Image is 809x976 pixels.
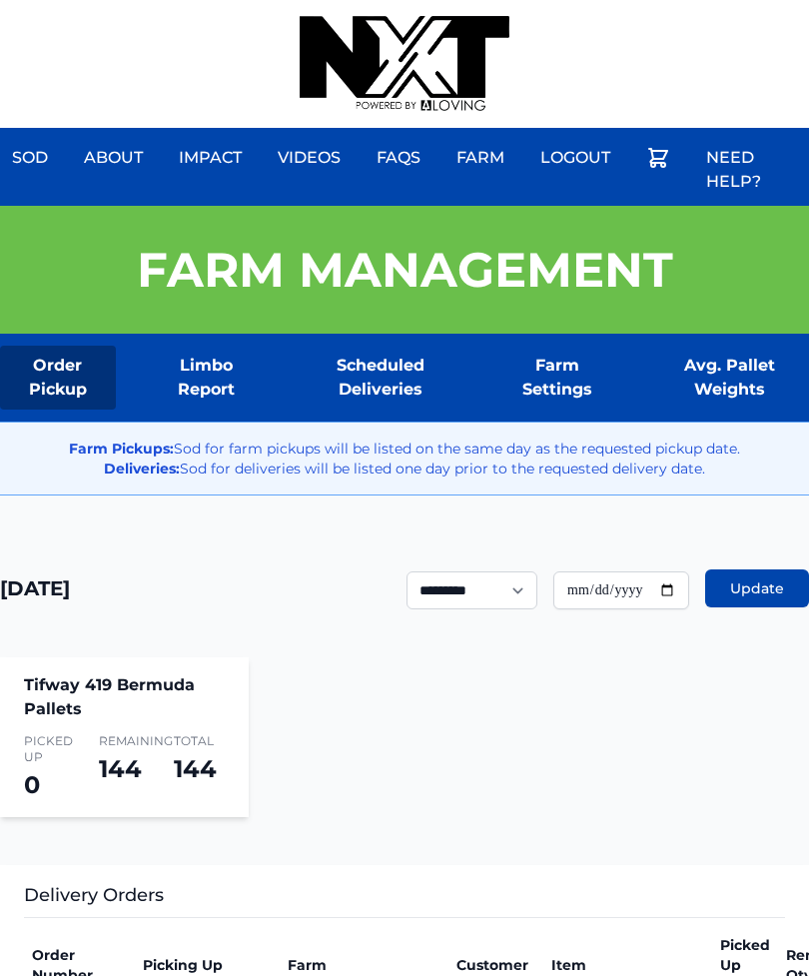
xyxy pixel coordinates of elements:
strong: Farm Pickups: [69,440,174,458]
a: FAQs [365,134,432,182]
a: Farm Settings [496,346,617,410]
h3: Delivery Orders [24,881,785,918]
a: Limbo Report [148,346,266,410]
a: Scheduled Deliveries [297,346,464,410]
a: About [72,134,155,182]
button: Update [705,569,809,607]
span: Total [174,733,225,749]
a: Videos [266,134,353,182]
a: Need Help? [694,134,809,206]
h1: Farm Management [137,246,673,294]
span: 144 [99,754,142,783]
a: Logout [528,134,622,182]
h4: Tifway 419 Bermuda Pallets [24,673,225,721]
span: Picked Up [24,733,75,765]
span: 0 [24,770,40,799]
span: 144 [174,754,217,783]
a: Avg. Pallet Weights [649,346,809,410]
strong: Deliveries: [104,460,180,478]
span: Remaining [99,733,150,749]
img: nextdaysod.com Logo [300,16,509,112]
a: Impact [167,134,254,182]
a: Farm [444,134,516,182]
span: Update [730,578,784,598]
